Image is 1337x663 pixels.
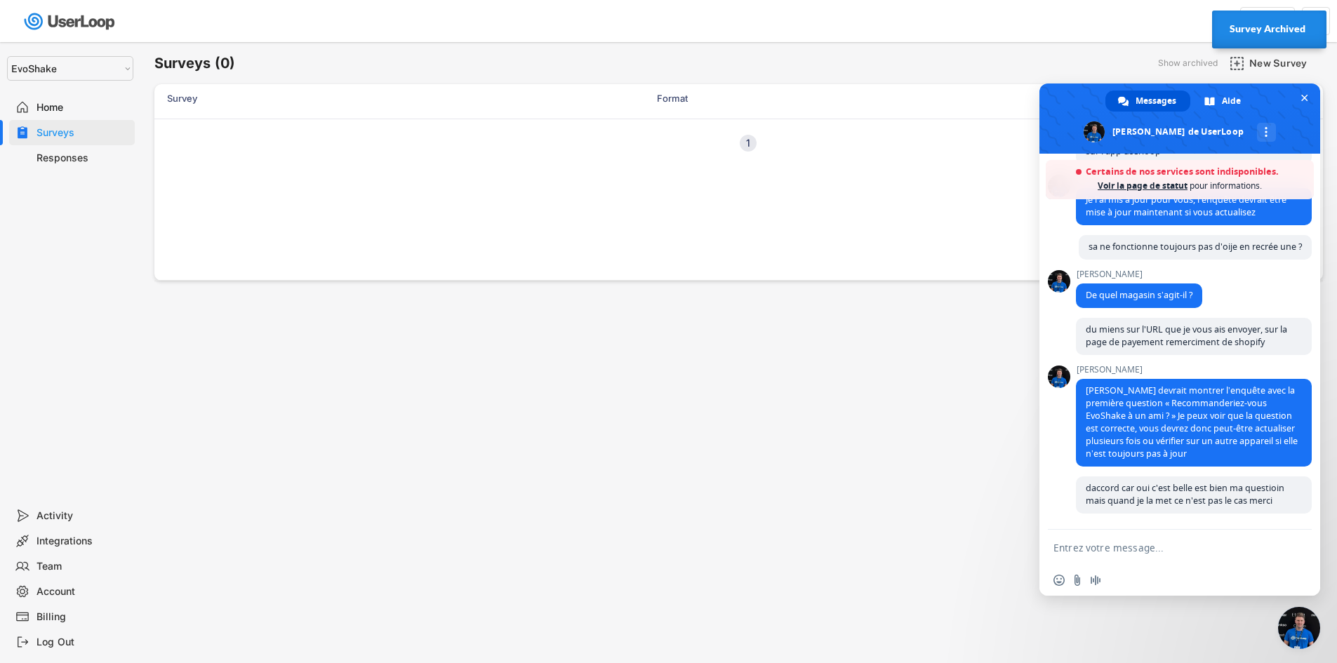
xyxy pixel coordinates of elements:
span: pour informations. [1053,181,1307,192]
span: Messages [1136,91,1176,112]
div: Responses [36,152,129,165]
span: Insérer un emoji [1053,575,1065,586]
div: Autres canaux [1257,123,1276,142]
div: New Survey [1249,57,1319,69]
div: Survey [167,92,448,105]
div: Format [657,92,797,105]
div: Messages [1105,91,1190,112]
span: Je l’ai mis à jour pour vous, l’enquête devrait être mise à jour maintenant si vous actualisez [1086,194,1286,218]
a: Voir la page de statut [1098,180,1188,192]
span: Message audio [1090,575,1101,586]
span: [PERSON_NAME] [1076,365,1312,375]
div: Activity [36,509,129,523]
span: daccord car oui c'est belle est bien ma questioin mais quand je la met ce n'est pas le cas merci [1086,482,1284,507]
span: Aide [1222,91,1241,112]
span: [PERSON_NAME] devrait montrer l’enquête avec la première question « Recommanderiez-vous EvoShake ... [1086,384,1298,460]
span: De quel magasin s’agit-il ? [1086,289,1192,301]
div: Billing [36,610,129,624]
span: [PERSON_NAME] [1076,269,1202,279]
span: Fermer le chat [1297,91,1312,105]
div: Show archived [1158,59,1218,67]
div: Integrations [36,535,129,548]
img: AddMajor.svg [1230,56,1244,71]
span: sa ne fonctionne toujours pas d'oije en recrée une ? [1089,241,1302,253]
span: Certains de nos services sont indisponibles. [1053,166,1307,178]
div: Fermer le chat [1278,607,1320,649]
span: du miens sur l'URL que je vous ais envoyer, sur la page de payement remerciment de shopify [1086,323,1287,348]
div: Account [36,585,129,598]
strong: Survey Archived [1230,23,1305,34]
div: Surveys [36,126,129,140]
span: Envoyer un fichier [1072,575,1083,586]
h6: Surveys (0) [154,54,235,73]
div: Log Out [36,636,129,649]
div: 1 [740,138,757,148]
img: userloop-logo-01.svg [21,7,120,36]
div: Home [36,101,129,114]
div: Team [36,560,129,573]
textarea: Entrez votre message... [1053,542,1275,554]
div: Aide [1192,91,1255,112]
